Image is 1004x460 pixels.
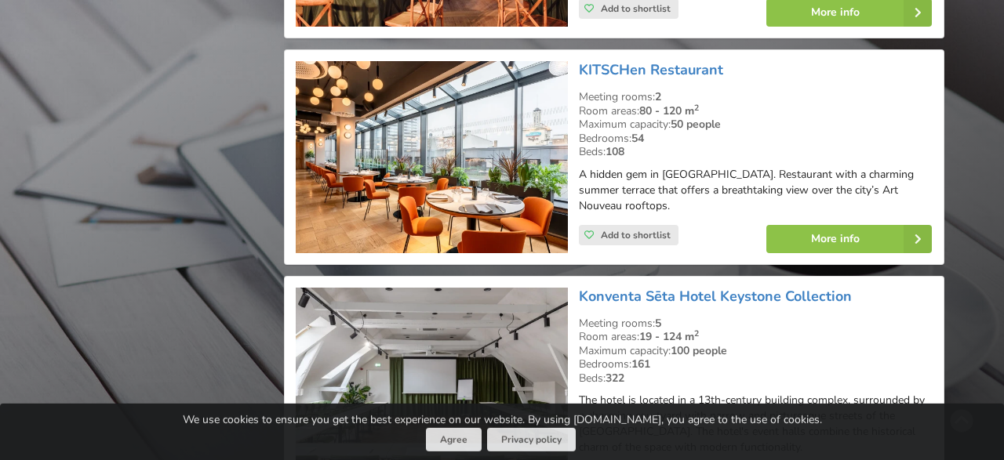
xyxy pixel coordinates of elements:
[606,144,624,159] strong: 108
[606,371,624,386] strong: 322
[671,343,727,358] strong: 100 people
[671,117,721,132] strong: 50 people
[579,357,932,371] div: Bedrooms:
[579,393,932,455] p: The hotel is located in a 13th-century building complex, surrounded by a charming courtyard with ...
[579,90,932,104] div: Meeting rooms:
[579,317,932,331] div: Meeting rooms:
[579,118,932,132] div: Maximum capacity:
[487,428,576,452] a: Privacy policy
[296,61,568,253] img: Restaurant, Bar | Riga | KITSCHen Restaurant
[766,225,932,253] a: More info
[639,103,699,118] strong: 80 - 120 m
[426,428,482,452] button: Agree
[601,2,671,15] span: Add to shortlist
[694,102,699,114] sup: 2
[655,89,661,104] strong: 2
[601,229,671,241] span: Add to shortlist
[579,132,932,146] div: Bedrooms:
[579,371,932,386] div: Beds:
[579,287,852,306] a: Konventa Sēta Hotel Keystone Collection
[694,328,699,339] sup: 2
[579,145,932,159] div: Beds:
[639,329,699,344] strong: 19 - 124 m
[579,344,932,358] div: Maximum capacity:
[579,104,932,118] div: Room areas:
[579,330,932,344] div: Room areas:
[631,357,650,371] strong: 161
[579,167,932,214] p: A hidden gem in [GEOGRAPHIC_DATA]. Restaurant with a charming summer terrace that offers a breath...
[579,60,723,79] a: KITSCHen Restaurant
[655,316,661,331] strong: 5
[631,131,644,146] strong: 54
